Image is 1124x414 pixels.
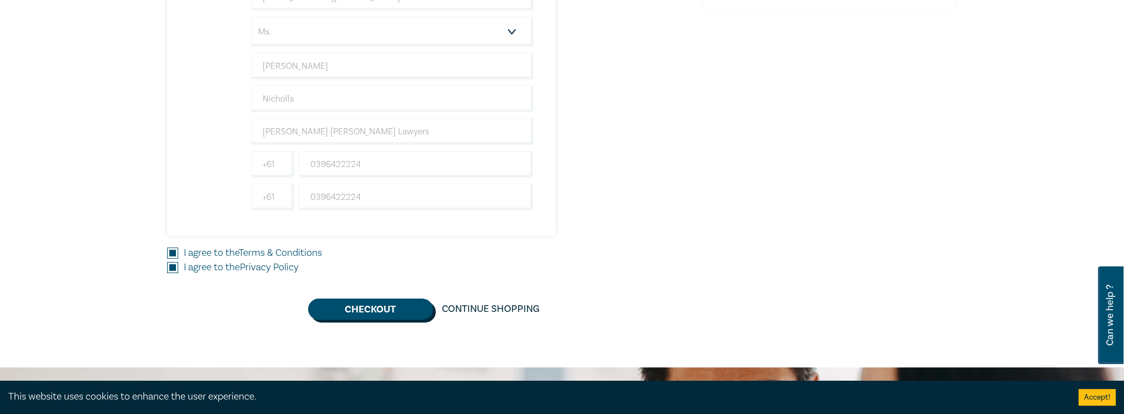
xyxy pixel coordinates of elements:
input: Phone [299,184,533,210]
a: Terms & Conditions [239,246,322,259]
div: This website uses cookies to enhance the user experience. [8,390,1062,404]
input: Company [251,118,533,145]
label: I agree to the [184,260,299,275]
a: Privacy Policy [240,261,299,274]
label: I agree to the [184,246,322,260]
a: Continue Shopping [433,299,548,320]
span: Can we help ? [1105,273,1115,357]
input: +61 [251,151,294,178]
button: Checkout [308,299,433,320]
input: Last Name* [251,85,533,112]
input: +61 [251,184,294,210]
button: Accept cookies [1078,389,1116,406]
input: Mobile* [299,151,533,178]
input: First Name* [251,53,533,79]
